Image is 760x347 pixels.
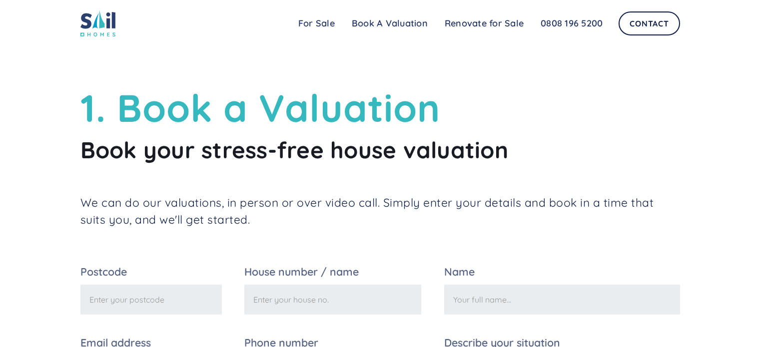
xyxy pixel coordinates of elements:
[436,13,532,33] a: Renovate for Sale
[80,285,222,315] input: Enter your postcode
[444,267,680,277] label: Name
[619,11,680,35] a: Contact
[80,194,680,228] p: We can do our valuations, in person or over video call. Simply enter your details and book in a t...
[244,285,421,315] input: Enter your house no.
[532,13,611,33] a: 0808 196 5200
[343,13,436,33] a: Book A Valuation
[444,285,680,315] input: Your full name...
[80,10,115,36] img: sail home logo colored
[80,85,680,130] h1: 1. Book a Valuation
[80,267,222,277] label: Postcode
[244,267,421,277] label: House number / name
[80,135,680,164] h2: Book your stress-free house valuation
[290,13,343,33] a: For Sale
